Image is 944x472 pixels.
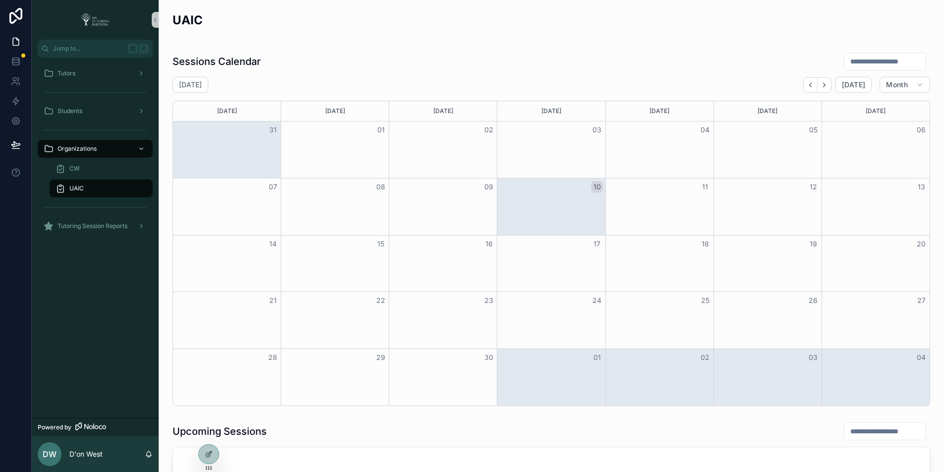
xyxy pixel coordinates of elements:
button: 14 [267,238,279,250]
button: 01 [591,352,603,363]
button: 15 [375,238,387,250]
button: 27 [915,295,927,306]
button: 28 [267,352,279,363]
img: App logo [78,12,113,28]
button: 20 [915,238,927,250]
h2: UAIC [173,12,203,28]
a: Organizations [38,140,153,158]
span: CW [69,165,80,173]
button: 26 [807,295,819,306]
h1: Sessions Calendar [173,55,261,68]
h2: [DATE] [179,80,202,90]
button: Back [803,77,818,93]
div: [DATE] [283,101,387,121]
button: 25 [699,295,711,306]
span: Month [886,80,908,89]
button: 03 [807,352,819,363]
span: Students [58,107,82,115]
a: Powered by [32,418,159,436]
button: 17 [591,238,603,250]
button: 30 [483,352,495,363]
button: 10 [591,181,603,193]
button: 18 [699,238,711,250]
span: [DATE] [842,80,865,89]
button: 12 [807,181,819,193]
button: 02 [699,352,711,363]
button: Next [818,77,831,93]
span: Tutors [58,69,75,77]
a: Tutoring Session Reports [38,217,153,235]
button: 04 [915,352,927,363]
button: 11 [699,181,711,193]
div: Month View [173,101,930,406]
span: Tutoring Session Reports [58,222,127,230]
a: UAIC [50,179,153,197]
span: Jump to... [53,45,124,53]
div: [DATE] [715,101,820,121]
button: 22 [375,295,387,306]
button: 13 [915,181,927,193]
button: 21 [267,295,279,306]
div: [DATE] [499,101,603,121]
button: 07 [267,181,279,193]
button: 09 [483,181,495,193]
button: 08 [375,181,387,193]
a: Students [38,102,153,120]
span: UAIC [69,184,84,192]
span: DW [43,448,57,460]
button: [DATE] [835,77,872,93]
div: [DATE] [607,101,712,121]
button: 06 [915,124,927,136]
span: Organizations [58,145,97,153]
button: Jump to...K [38,40,153,58]
button: 01 [375,124,387,136]
button: 03 [591,124,603,136]
a: CW [50,160,153,177]
h1: Upcoming Sessions [173,424,267,438]
span: K [140,45,148,53]
button: 19 [807,238,819,250]
button: 23 [483,295,495,306]
div: [DATE] [391,101,495,121]
button: 02 [483,124,495,136]
a: Tutors [38,64,153,82]
button: 05 [807,124,819,136]
button: 16 [483,238,495,250]
button: 24 [591,295,603,306]
button: 29 [375,352,387,363]
p: D'on West [69,449,103,459]
span: Powered by [38,423,71,431]
div: [DATE] [824,101,928,121]
div: scrollable content [32,58,159,248]
button: 31 [267,124,279,136]
button: Month [880,77,930,93]
button: 04 [699,124,711,136]
div: [DATE] [175,101,279,121]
